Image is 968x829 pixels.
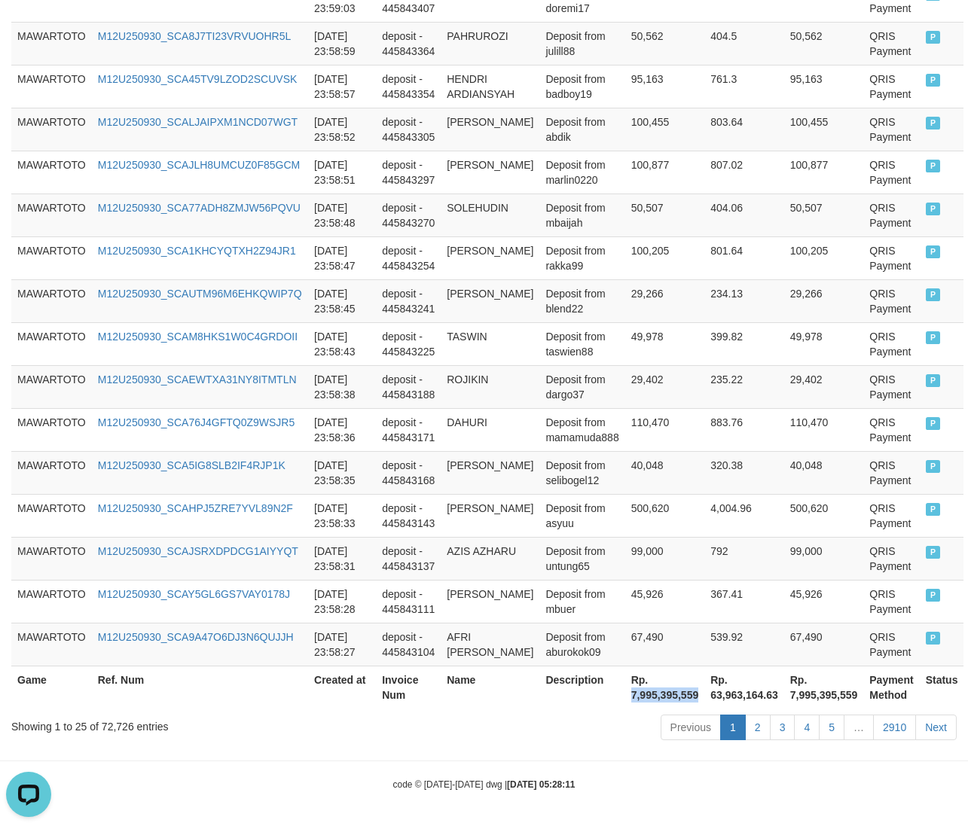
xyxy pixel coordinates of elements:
[441,194,539,236] td: SOLEHUDIN
[704,365,784,408] td: 235.22
[926,117,941,130] span: PAID
[704,108,784,151] td: 803.64
[784,236,864,279] td: 100,205
[308,236,376,279] td: [DATE] 23:58:47
[308,580,376,623] td: [DATE] 23:58:28
[539,666,624,709] th: Description
[720,715,746,740] a: 1
[926,245,941,258] span: PAID
[376,537,441,580] td: deposit - 445843137
[926,160,941,172] span: PAID
[98,159,300,171] a: M12U250930_SCAJLH8UMCUZ0F85GCM
[784,22,864,65] td: 50,562
[704,623,784,666] td: 539.92
[98,331,298,343] a: M12U250930_SCAM8HKS1W0C4GRDOII
[784,151,864,194] td: 100,877
[98,202,301,214] a: M12U250930_SCA77ADH8ZMJW56PQVU
[11,151,92,194] td: MAWARTOTO
[539,494,624,537] td: Deposit from asyuu
[376,322,441,365] td: deposit - 445843225
[784,322,864,365] td: 49,978
[507,779,575,790] strong: [DATE] 05:28:11
[376,236,441,279] td: deposit - 445843254
[625,22,705,65] td: 50,562
[704,236,784,279] td: 801.64
[625,194,705,236] td: 50,507
[661,715,721,740] a: Previous
[11,236,92,279] td: MAWARTOTO
[11,65,92,108] td: MAWARTOTO
[704,194,784,236] td: 404.06
[376,666,441,709] th: Invoice Num
[376,108,441,151] td: deposit - 445843305
[863,279,919,322] td: QRIS Payment
[926,288,941,301] span: PAID
[863,623,919,666] td: QRIS Payment
[441,108,539,151] td: [PERSON_NAME]
[539,279,624,322] td: Deposit from blend22
[863,666,919,709] th: Payment Method
[926,546,941,559] span: PAID
[308,22,376,65] td: [DATE] 23:58:59
[376,494,441,537] td: deposit - 445843143
[625,108,705,151] td: 100,455
[308,108,376,151] td: [DATE] 23:58:52
[308,451,376,494] td: [DATE] 23:58:35
[625,279,705,322] td: 29,266
[11,108,92,151] td: MAWARTOTO
[704,322,784,365] td: 399.82
[441,151,539,194] td: [PERSON_NAME]
[308,65,376,108] td: [DATE] 23:58:57
[98,288,302,300] a: M12U250930_SCAUTM96M6EHKQWIP7Q
[441,494,539,537] td: [PERSON_NAME]
[6,6,51,51] button: Open LiveChat chat widget
[784,451,864,494] td: 40,048
[926,632,941,645] span: PAID
[704,22,784,65] td: 404.5
[625,322,705,365] td: 49,978
[98,545,298,557] a: M12U250930_SCAJSRXDPDCG1AIYYQT
[794,715,820,740] a: 4
[625,151,705,194] td: 100,877
[863,108,919,151] td: QRIS Payment
[926,460,941,473] span: PAID
[625,65,705,108] td: 95,163
[98,588,290,600] a: M12U250930_SCAY5GL6GS7VAY0178J
[863,65,919,108] td: QRIS Payment
[863,322,919,365] td: QRIS Payment
[11,623,92,666] td: MAWARTOTO
[98,245,296,257] a: M12U250930_SCA1KHCYQTXH2Z94JR1
[11,322,92,365] td: MAWARTOTO
[704,580,784,623] td: 367.41
[863,494,919,537] td: QRIS Payment
[376,22,441,65] td: deposit - 445843364
[441,322,539,365] td: TASWIN
[844,715,874,740] a: …
[376,623,441,666] td: deposit - 445843104
[863,365,919,408] td: QRIS Payment
[308,365,376,408] td: [DATE] 23:58:38
[11,580,92,623] td: MAWARTOTO
[376,65,441,108] td: deposit - 445843354
[863,22,919,65] td: QRIS Payment
[11,666,92,709] th: Game
[784,279,864,322] td: 29,266
[625,580,705,623] td: 45,926
[704,279,784,322] td: 234.13
[441,537,539,580] td: AZIS AZHARU
[308,151,376,194] td: [DATE] 23:58:51
[863,580,919,623] td: QRIS Payment
[98,459,286,471] a: M12U250930_SCA5IG8SLB2IF4RJP1K
[704,408,784,451] td: 883.76
[376,194,441,236] td: deposit - 445843270
[376,365,441,408] td: deposit - 445843188
[704,494,784,537] td: 4,004.96
[625,537,705,580] td: 99,000
[441,580,539,623] td: [PERSON_NAME]
[926,417,941,430] span: PAID
[308,279,376,322] td: [DATE] 23:58:45
[704,451,784,494] td: 320.38
[625,666,705,709] th: Rp. 7,995,395,559
[863,451,919,494] td: QRIS Payment
[441,236,539,279] td: [PERSON_NAME]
